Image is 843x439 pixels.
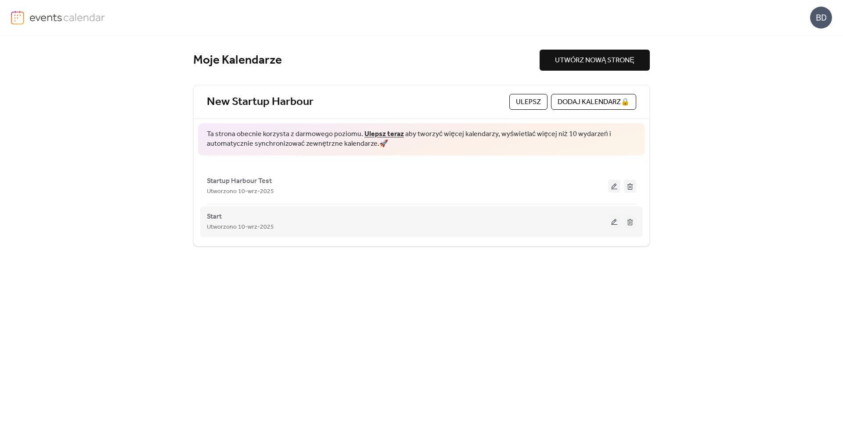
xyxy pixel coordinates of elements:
span: ulepsz [516,97,541,108]
a: Ulepsz teraz [364,127,404,141]
div: BD [810,7,832,29]
div: Moje Kalendarze [193,53,540,68]
img: logo-type [29,11,105,24]
a: Startup Harbour Test [207,179,272,184]
span: Startup Harbour Test [207,176,272,187]
button: ulepsz [509,94,548,110]
span: Utworzono 10-wrz-2025 [207,222,274,233]
a: New Startup Harbour [207,95,313,109]
span: Ta strona obecnie korzysta z darmowego poziomu. aby tworzyć więcej kalendarzy, wyświetlać więcej ... [207,130,636,149]
img: logo [11,11,24,25]
span: UTWÓRZ NOWĄ STRONĘ [555,55,634,66]
span: Utworzono 10-wrz-2025 [207,187,274,197]
span: Start [207,212,222,222]
button: UTWÓRZ NOWĄ STRONĘ [540,50,650,71]
a: Start [207,214,222,219]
